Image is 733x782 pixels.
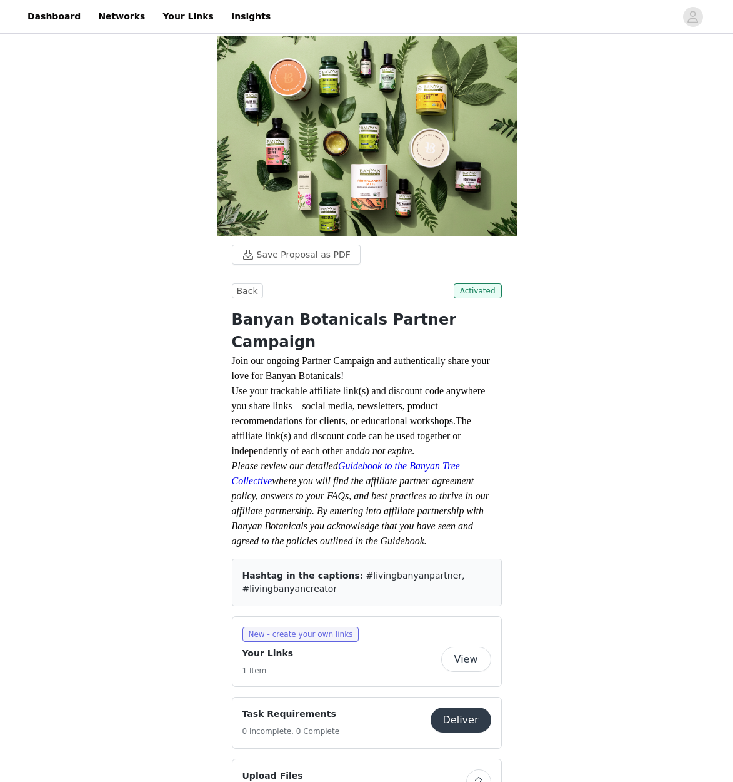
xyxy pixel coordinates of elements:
[232,355,490,381] span: Join our ongoing Partner Campaign and authentically share your love for Banyan Botanicals!
[155,3,221,31] a: Your Links
[232,460,490,546] em: Please review our detailed where you will find the affiliate partner agreement policy, answers to...
[232,415,471,456] span: The affiliate link(s) and discount code can be used together or independently of each other and
[232,245,361,265] button: Save Proposal as PDF
[441,647,491,672] button: View
[242,647,294,660] h4: Your Links
[242,571,364,581] span: Hashtag in the captions:
[454,283,502,298] span: Activated
[242,726,340,737] h5: 0 Incomplete, 0 Complete
[431,708,491,733] button: Deliver
[242,627,359,642] span: New - create your own links
[232,460,460,486] a: Guidebook to the Banyan Tree Collective
[232,308,502,353] h1: Banyan Botanicals Partner Campaign
[242,708,340,721] h4: Task Requirements
[687,7,699,27] div: avatar
[360,445,415,456] em: do not expire.
[232,283,263,298] button: Back
[232,385,486,426] span: Use your trackable affiliate link(s) and discount code anywhere you share links—social media, new...
[91,3,152,31] a: Networks
[224,3,278,31] a: Insights
[242,665,294,676] h5: 1 Item
[20,3,88,31] a: Dashboard
[232,697,502,749] div: Task Requirements
[217,36,517,236] img: campaign image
